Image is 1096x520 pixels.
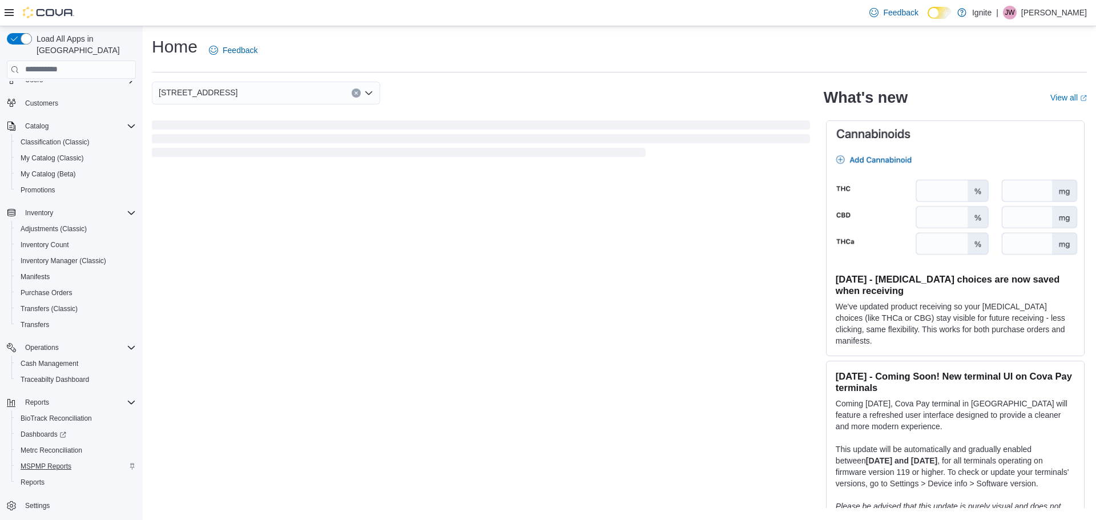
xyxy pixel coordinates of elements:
[16,459,76,473] a: MSPMP Reports
[836,273,1075,296] h3: [DATE] - [MEDICAL_DATA] choices are now saved when receiving
[25,398,49,407] span: Reports
[836,398,1075,432] p: Coming [DATE], Cova Pay terminal in [GEOGRAPHIC_DATA] will feature a refreshed user interface des...
[16,302,136,316] span: Transfers (Classic)
[364,88,373,98] button: Open list of options
[16,135,136,149] span: Classification (Classic)
[21,446,82,455] span: Metrc Reconciliation
[352,88,361,98] button: Clear input
[16,254,111,268] a: Inventory Manager (Classic)
[25,343,59,352] span: Operations
[16,135,94,149] a: Classification (Classic)
[836,444,1075,489] p: This update will be automatically and gradually enabled between , for all terminals operating on ...
[996,6,998,19] p: |
[16,222,91,236] a: Adjustments (Classic)
[11,301,140,317] button: Transfers (Classic)
[928,7,952,19] input: Dark Mode
[21,288,72,297] span: Purchase Orders
[11,372,140,388] button: Traceabilty Dashboard
[11,458,140,474] button: MSPMP Reports
[16,318,136,332] span: Transfers
[16,318,54,332] a: Transfers
[11,356,140,372] button: Cash Management
[11,182,140,198] button: Promotions
[21,478,45,487] span: Reports
[21,256,106,265] span: Inventory Manager (Classic)
[11,317,140,333] button: Transfers
[11,442,140,458] button: Metrc Reconciliation
[11,150,140,166] button: My Catalog (Classic)
[25,501,50,510] span: Settings
[25,122,49,131] span: Catalog
[21,341,63,354] button: Operations
[2,497,140,514] button: Settings
[2,118,140,134] button: Catalog
[16,302,82,316] a: Transfers (Classic)
[1080,95,1087,102] svg: External link
[16,238,136,252] span: Inventory Count
[152,123,810,159] span: Loading
[21,272,50,281] span: Manifests
[21,462,71,471] span: MSPMP Reports
[1003,6,1017,19] div: Joshua Woodham
[2,394,140,410] button: Reports
[21,206,136,220] span: Inventory
[2,340,140,356] button: Operations
[21,138,90,147] span: Classification (Classic)
[23,7,74,18] img: Cova
[16,183,136,197] span: Promotions
[16,254,136,268] span: Inventory Manager (Classic)
[16,428,71,441] a: Dashboards
[836,301,1075,346] p: We've updated product receiving so your [MEDICAL_DATA] choices (like THCa or CBG) stay visible fo...
[11,237,140,253] button: Inventory Count
[21,375,89,384] span: Traceabilty Dashboard
[16,286,77,300] a: Purchase Orders
[11,221,140,237] button: Adjustments (Classic)
[11,269,140,285] button: Manifests
[16,270,54,284] a: Manifests
[11,166,140,182] button: My Catalog (Beta)
[21,170,76,179] span: My Catalog (Beta)
[152,35,198,58] h1: Home
[16,357,136,370] span: Cash Management
[32,33,136,56] span: Load All Apps in [GEOGRAPHIC_DATA]
[16,270,136,284] span: Manifests
[223,45,257,56] span: Feedback
[16,475,136,489] span: Reports
[16,373,94,386] a: Traceabilty Dashboard
[21,304,78,313] span: Transfers (Classic)
[883,7,918,18] span: Feedback
[21,498,136,513] span: Settings
[1005,6,1014,19] span: JW
[11,253,140,269] button: Inventory Manager (Classic)
[21,119,136,133] span: Catalog
[21,206,58,220] button: Inventory
[21,359,78,368] span: Cash Management
[16,357,83,370] a: Cash Management
[866,456,937,465] strong: [DATE] and [DATE]
[21,154,84,163] span: My Catalog (Classic)
[836,370,1075,393] h3: [DATE] - Coming Soon! New terminal UI on Cova Pay terminals
[2,95,140,111] button: Customers
[21,341,136,354] span: Operations
[972,6,992,19] p: Ignite
[16,412,96,425] a: BioTrack Reconciliation
[21,119,53,133] button: Catalog
[21,499,54,513] a: Settings
[21,240,69,249] span: Inventory Count
[16,238,74,252] a: Inventory Count
[21,430,66,439] span: Dashboards
[25,99,58,108] span: Customers
[2,205,140,221] button: Inventory
[865,1,922,24] a: Feedback
[16,373,136,386] span: Traceabilty Dashboard
[21,224,87,233] span: Adjustments (Classic)
[1021,6,1087,19] p: [PERSON_NAME]
[21,414,92,423] span: BioTrack Reconciliation
[21,96,63,110] a: Customers
[11,134,140,150] button: Classification (Classic)
[1050,93,1087,102] a: View allExternal link
[11,426,140,442] a: Dashboards
[21,320,49,329] span: Transfers
[16,167,80,181] a: My Catalog (Beta)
